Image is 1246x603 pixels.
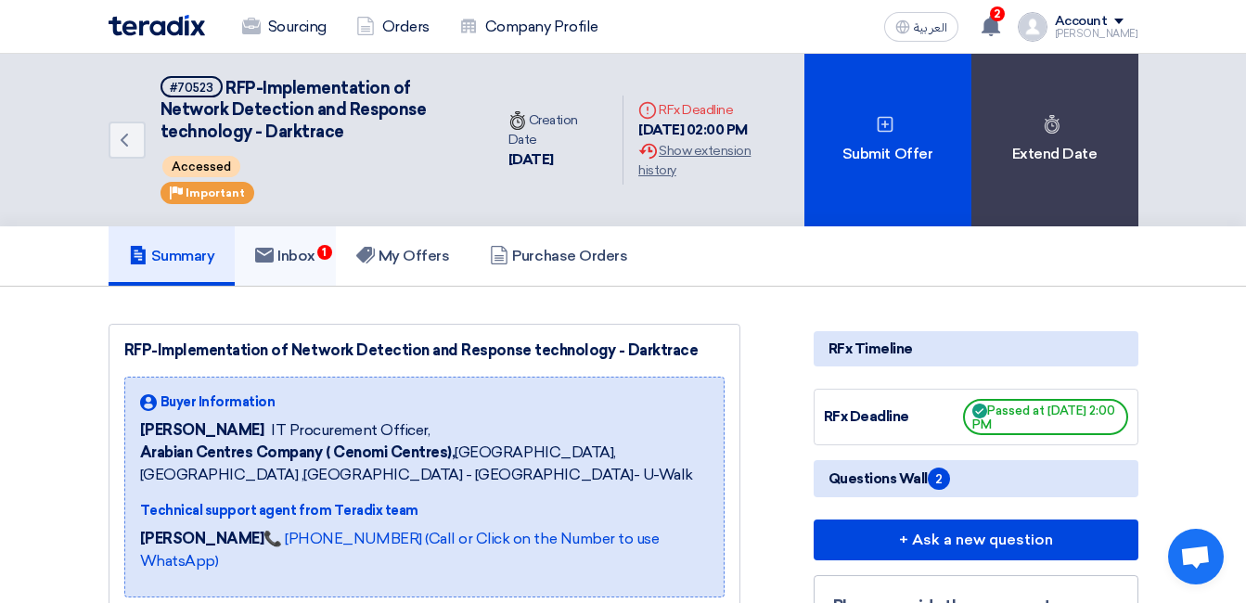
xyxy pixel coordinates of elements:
div: RFP-Implementation of Network Detection and Response technology - Darktrace [124,340,725,362]
span: [GEOGRAPHIC_DATA], [GEOGRAPHIC_DATA] ,[GEOGRAPHIC_DATA] - [GEOGRAPHIC_DATA]- U-Walk [140,442,709,486]
img: profile_test.png [1018,12,1047,42]
span: 1 [317,245,332,260]
div: Show extension history [638,141,789,180]
div: RFx Deadline [824,406,963,428]
span: العربية [914,21,947,34]
a: Inbox1 [235,226,336,286]
button: + Ask a new question [814,520,1138,560]
button: العربية [884,12,958,42]
span: IT Procurement Officer, [271,419,430,442]
div: [DATE] 02:00 PM [638,120,789,141]
div: [DATE] [508,149,608,171]
a: Company Profile [444,6,613,47]
div: Extend Date [971,54,1138,226]
a: My Offers [336,226,470,286]
span: Important [186,186,245,199]
div: Technical support agent from Teradix team [140,501,709,520]
span: 2 [928,468,950,490]
span: Questions Wall [829,468,950,490]
div: [PERSON_NAME] [1055,29,1138,39]
h5: My Offers [356,247,450,265]
div: #70523 [170,82,213,94]
a: 📞 [PHONE_NUMBER] (Call or Click on the Number to use WhatsApp) [140,530,660,570]
b: Arabian Centres Company ( Cenomi Centres), [140,443,456,461]
span: 2 [990,6,1005,21]
span: Accessed [162,156,240,177]
div: Creation Date [508,110,608,149]
a: Orders [341,6,444,47]
div: Account [1055,14,1108,30]
span: [PERSON_NAME] [140,419,264,442]
img: Teradix logo [109,15,205,36]
div: Submit Offer [804,54,971,226]
a: Sourcing [227,6,341,47]
a: Purchase Orders [469,226,648,286]
strong: [PERSON_NAME] [140,530,264,547]
h5: Inbox [255,247,315,265]
div: RFx Timeline [814,331,1138,366]
span: Buyer Information [161,392,276,412]
span: RFP-Implementation of Network Detection and Response technology - Darktrace [161,78,427,142]
h5: Purchase Orders [490,247,627,265]
a: Open chat [1168,529,1224,584]
h5: RFP-Implementation of Network Detection and Response technology - Darktrace [161,76,471,143]
div: RFx Deadline [638,100,789,120]
a: Summary [109,226,236,286]
span: Passed at [DATE] 2:00 PM [963,399,1128,435]
h5: Summary [129,247,215,265]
